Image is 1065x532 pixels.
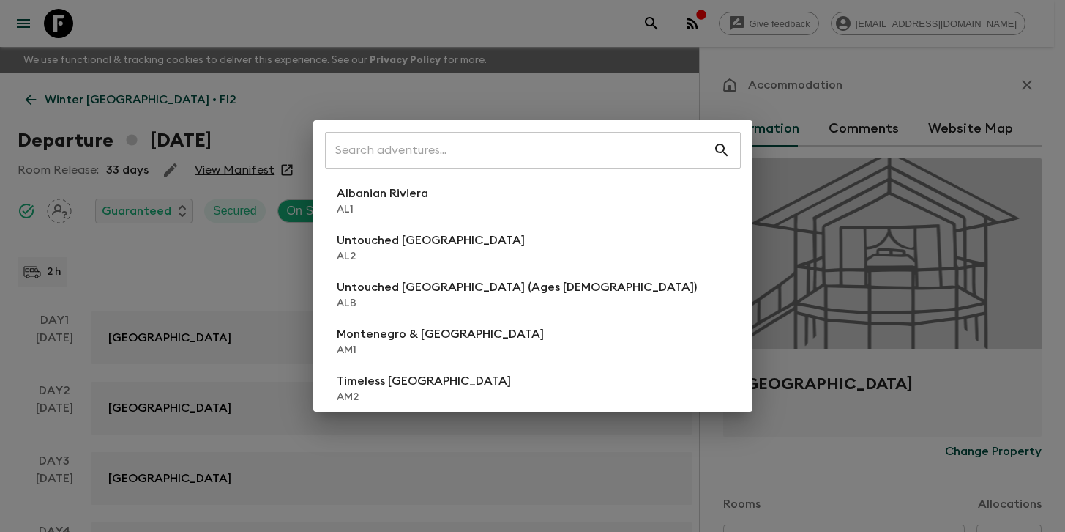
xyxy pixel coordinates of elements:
p: AL2 [337,249,525,264]
p: ALB [337,296,697,311]
p: Untouched [GEOGRAPHIC_DATA] [337,232,525,249]
p: AL1 [337,202,428,217]
p: Untouched [GEOGRAPHIC_DATA] (Ages [DEMOGRAPHIC_DATA]) [337,278,697,296]
p: Montenegro & [GEOGRAPHIC_DATA] [337,325,544,343]
input: Search adventures... [325,130,713,171]
p: AM2 [337,390,511,404]
p: Albanian Riviera [337,185,428,202]
p: Timeless [GEOGRAPHIC_DATA] [337,372,511,390]
p: AM1 [337,343,544,358]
